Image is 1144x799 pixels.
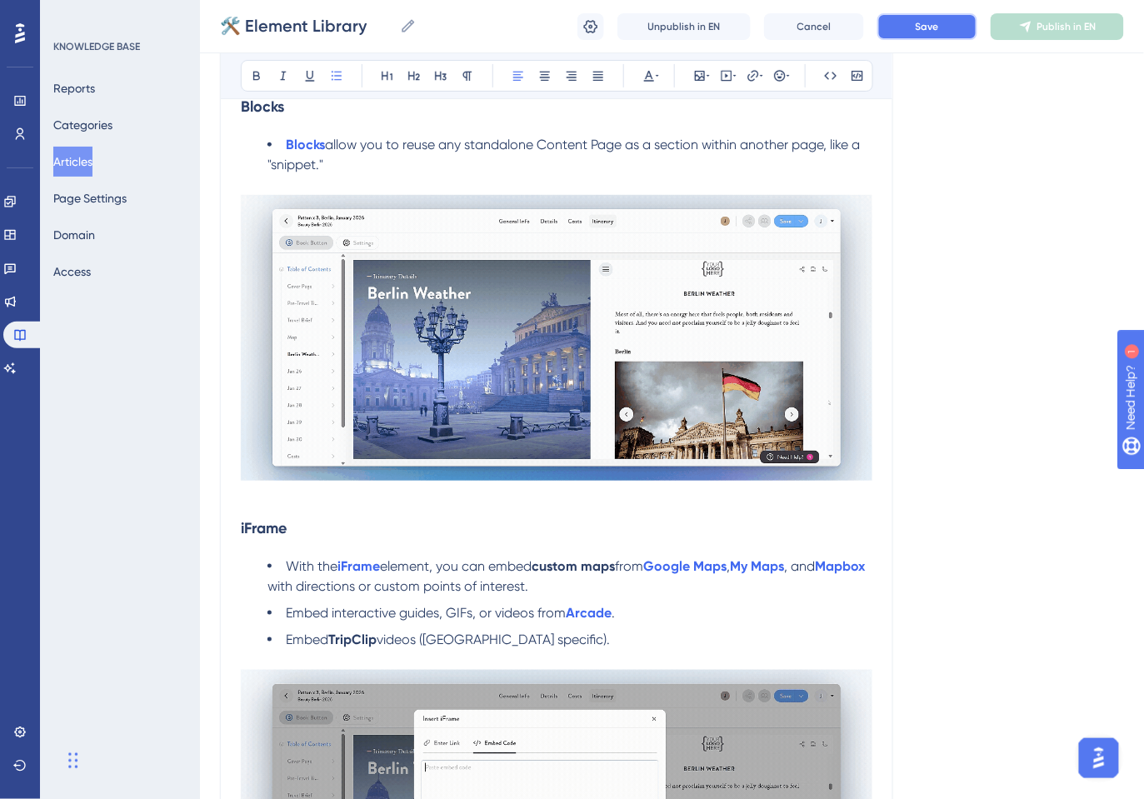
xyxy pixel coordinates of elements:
button: Articles [53,147,92,177]
a: Google Maps [643,558,727,574]
strong: iFrame [241,519,287,537]
span: Need Help? [39,4,104,24]
button: Domain [53,220,95,250]
a: iFrame [337,558,380,574]
span: , [727,558,730,574]
a: Arcade [566,605,612,621]
button: Reports [53,73,95,103]
button: Categories [53,110,112,140]
button: Page Settings [53,183,127,213]
button: Save [877,13,977,40]
a: Mapbox [815,558,865,574]
strong: custom maps [532,558,615,574]
span: from [615,558,643,574]
span: Unpublish in EN [648,20,721,33]
span: . [612,605,615,621]
span: Publish in EN [1037,20,1097,33]
span: Save [916,20,939,33]
div: Drag [68,736,78,786]
span: Embed [286,632,328,647]
button: Cancel [764,13,864,40]
strong: TripClip [328,632,377,647]
span: videos ([GEOGRAPHIC_DATA] specific). [377,632,610,647]
span: element, you can embed [380,558,532,574]
span: Embed interactive guides, GIFs, or videos from [286,605,566,621]
span: With the [286,558,337,574]
img: ezgif.com-video-to-gif__27_.gif [241,195,872,481]
a: My Maps [730,558,784,574]
button: Access [53,257,91,287]
strong: Blocks [241,97,284,116]
div: 1 [116,8,121,22]
span: with directions or custom points of interest. [267,578,528,594]
button: Unpublish in EN [617,13,751,40]
div: KNOWLEDGE BASE [53,40,140,53]
a: Blocks [286,137,325,152]
button: Publish in EN [991,13,1124,40]
input: Article Name [220,14,393,37]
span: allow you to reuse any standalone Content Page as a section within another page, like a "snippet." [267,137,863,172]
span: Cancel [797,20,832,33]
span: , and [784,558,815,574]
iframe: UserGuiding AI Assistant Launcher [1074,733,1124,783]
